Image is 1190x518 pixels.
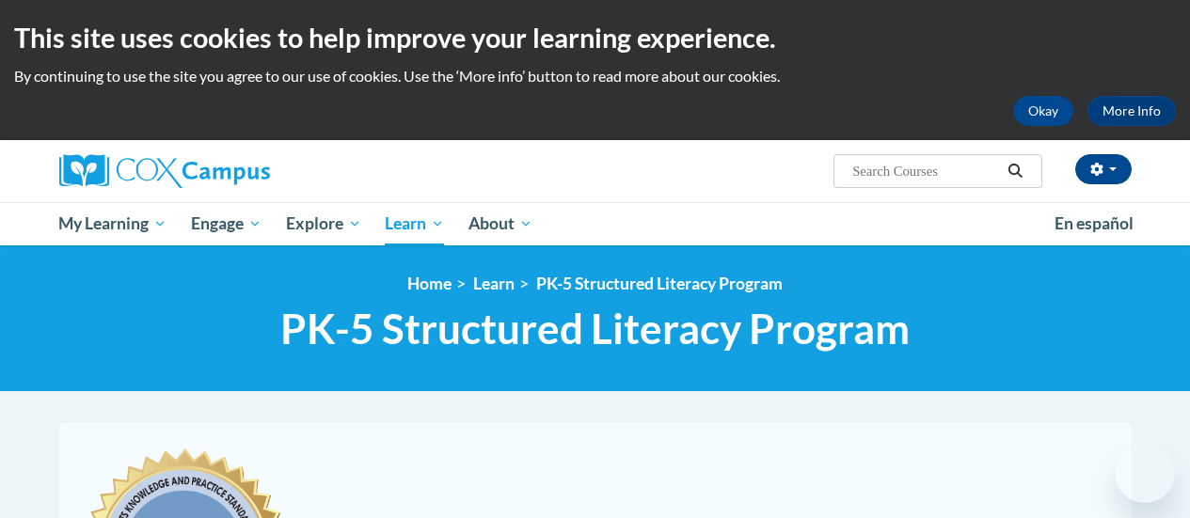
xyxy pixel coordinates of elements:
[1115,443,1175,503] iframe: Button to launch messaging window
[45,202,1146,245] div: Main menu
[1055,213,1134,233] span: En español
[456,202,545,245] a: About
[47,202,180,245] a: My Learning
[191,212,262,235] span: Engage
[1013,96,1073,126] button: Okay
[1001,160,1029,182] button: Search
[1075,154,1132,184] button: Account Settings
[58,212,167,235] span: My Learning
[473,274,515,293] a: Learn
[407,274,452,293] a: Home
[468,212,532,235] span: About
[373,202,456,245] a: Learn
[59,154,398,188] a: Cox Campus
[850,160,1001,182] input: Search Courses
[385,212,444,235] span: Learn
[14,19,1176,56] h2: This site uses cookies to help improve your learning experience.
[1042,204,1146,243] a: En español
[179,202,274,245] a: Engage
[14,66,1176,86] p: By continuing to use the site you agree to our use of cookies. Use the ‘More info’ button to read...
[1087,96,1176,126] a: More Info
[274,202,373,245] a: Explore
[536,274,783,293] a: PK-5 Structured Literacy Program
[286,212,361,235] span: Explore
[59,154,270,188] img: Cox Campus
[280,304,910,353] span: PK-5 Structured Literacy Program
